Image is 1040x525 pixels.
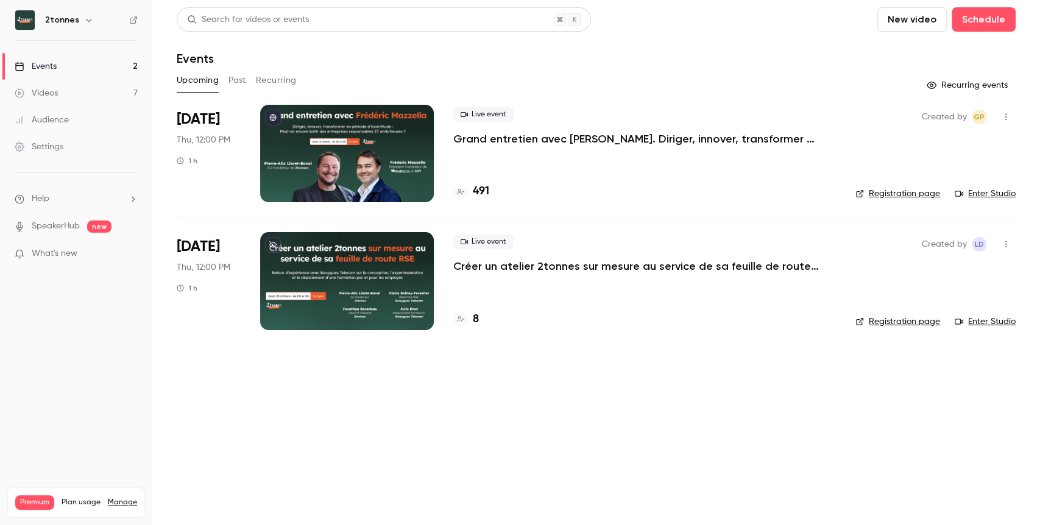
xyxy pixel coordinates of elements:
[453,234,514,249] span: Live event
[15,10,35,30] img: 2tonnes
[15,495,54,510] span: Premium
[877,7,947,32] button: New video
[855,315,940,328] a: Registration page
[921,76,1016,95] button: Recurring events
[177,237,220,256] span: [DATE]
[453,311,479,328] a: 8
[177,156,197,166] div: 1 h
[45,14,79,26] h6: 2tonnes
[108,498,137,507] a: Manage
[15,87,58,99] div: Videos
[922,110,967,124] span: Created by
[15,114,69,126] div: Audience
[177,105,241,202] div: Oct 16 Thu, 12:00 PM (Europe/Paris)
[855,188,940,200] a: Registration page
[123,248,138,259] iframe: Noticeable Trigger
[15,60,57,72] div: Events
[177,71,219,90] button: Upcoming
[952,7,1016,32] button: Schedule
[177,134,230,146] span: Thu, 12:00 PM
[473,183,489,200] h4: 491
[228,71,246,90] button: Past
[177,232,241,329] div: Oct 23 Thu, 12:00 PM (Europe/Paris)
[32,247,77,260] span: What's new
[177,51,214,66] h1: Events
[32,220,80,233] a: SpeakerHub
[87,220,111,233] span: new
[473,311,479,328] h4: 8
[32,192,49,205] span: Help
[955,315,1016,328] a: Enter Studio
[975,237,984,252] span: Ld
[15,141,63,153] div: Settings
[972,237,986,252] span: Louis de Jabrun
[972,110,986,124] span: Gabrielle Piot
[453,183,489,200] a: 491
[177,261,230,273] span: Thu, 12:00 PM
[15,192,138,205] li: help-dropdown-opener
[177,110,220,129] span: [DATE]
[453,107,514,122] span: Live event
[453,259,819,273] a: Créer un atelier 2tonnes sur mesure au service de sa feuille de route RSE
[187,13,309,26] div: Search for videos or events
[62,498,101,507] span: Plan usage
[922,237,967,252] span: Created by
[974,110,985,124] span: GP
[955,188,1016,200] a: Enter Studio
[177,283,197,293] div: 1 h
[453,132,819,146] a: Grand entretien avec [PERSON_NAME]. Diriger, innover, transformer en période d’incertitude : peut...
[256,71,297,90] button: Recurring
